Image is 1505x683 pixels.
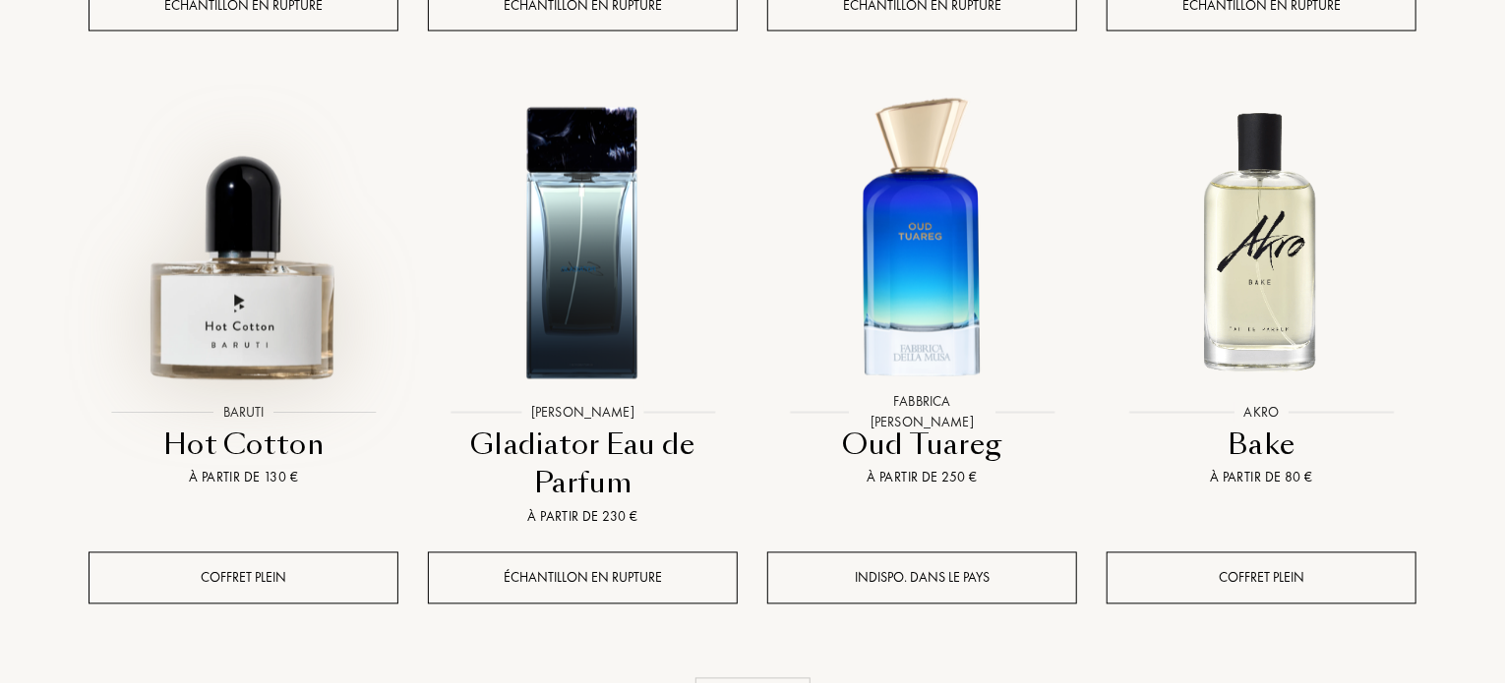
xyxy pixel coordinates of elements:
[1107,66,1416,514] a: Bake AkroAkroBakeÀ partir de 80 €
[436,427,730,504] div: Gladiator Eau de Parfum
[767,66,1077,514] a: Oud Tuareg Fabbrica Della MusaFabbrica [PERSON_NAME]Oud TuaregÀ partir de 250 €
[767,552,1077,604] div: Indispo. dans le pays
[96,468,391,488] div: À partir de 130 €
[428,66,738,552] a: Gladiator Eau de Parfum Sora Dora[PERSON_NAME]Gladiator Eau de ParfumÀ partir de 230 €
[89,66,398,514] a: Hot Cotton BarutiBarutiHot CottonÀ partir de 130 €
[89,552,398,604] div: Coffret plein
[430,87,736,393] img: Gladiator Eau de Parfum Sora Dora
[436,507,730,528] div: À partir de 230 €
[1109,87,1415,393] img: Bake Akro
[428,552,738,604] div: Échantillon en rupture
[90,87,396,393] img: Hot Cotton Baruti
[1114,468,1409,488] div: À partir de 80 €
[769,87,1075,393] img: Oud Tuareg Fabbrica Della Musa
[775,468,1069,488] div: À partir de 250 €
[1107,552,1416,604] div: Coffret plein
